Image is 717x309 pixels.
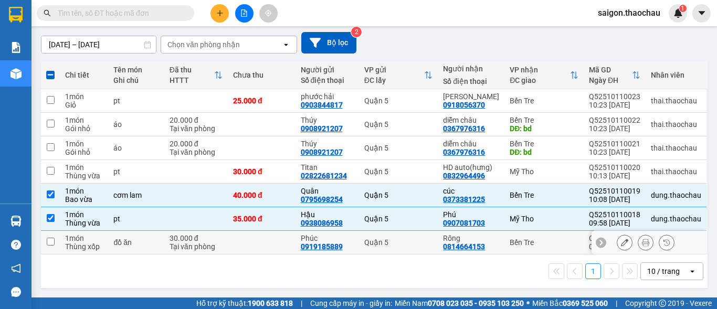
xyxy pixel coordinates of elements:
[443,195,485,204] div: 0373381225
[510,124,578,133] div: DĐ: bd
[11,263,21,273] span: notification
[589,76,632,84] div: Ngày ĐH
[301,66,354,74] div: Người gửi
[443,187,499,195] div: cúc
[41,36,156,53] input: Select a date range.
[679,5,687,12] sup: 1
[651,191,701,199] div: dung.thaochau
[510,215,578,223] div: Mỹ Tho
[113,97,159,105] div: pt
[589,172,640,180] div: 10:13 [DATE]
[589,66,632,74] div: Mã GD
[510,238,578,247] div: Bến Tre
[170,148,223,156] div: Tại văn phòng
[589,92,640,101] div: Q52510110023
[301,32,356,54] button: Bộ lọc
[10,216,22,227] img: warehouse-icon
[233,167,290,176] div: 30.000 đ
[170,140,223,148] div: 20.000 đ
[651,215,701,223] div: dung.thaochau
[510,148,578,156] div: DĐ: bd
[301,297,302,309] span: |
[170,124,223,133] div: Tại văn phòng
[364,167,433,176] div: Quận 5
[651,167,701,176] div: thai.thaochau
[170,242,223,251] div: Tại văn phòng
[617,235,632,250] div: Sửa đơn hàng
[216,9,224,17] span: plus
[65,148,103,156] div: Gói nhỏ
[113,191,159,199] div: cơm lam
[164,61,228,89] th: Toggle SortBy
[443,234,499,242] div: Rông
[113,167,159,176] div: pt
[233,71,290,79] div: Chưa thu
[301,92,354,101] div: phước hải
[510,191,578,199] div: Bến Tre
[170,234,223,242] div: 30.000 đ
[428,299,524,307] strong: 0708 023 035 - 0935 103 250
[443,65,499,73] div: Người nhận
[532,297,608,309] span: Miền Bắc
[301,163,354,172] div: Titan
[233,215,290,223] div: 35.000 đ
[259,4,278,23] button: aim
[301,124,343,133] div: 0908921207
[301,76,354,84] div: Số điện thoại
[65,234,103,242] div: 1 món
[113,144,159,152] div: áo
[301,140,354,148] div: Thúy
[44,9,51,17] span: search
[688,267,697,275] svg: open
[647,266,680,276] div: 10 / trang
[510,140,578,148] div: Bến Tre
[364,144,433,152] div: Quận 5
[301,172,347,180] div: 02822681234
[651,71,701,79] div: Nhân viên
[395,297,524,309] span: Miền Nam
[301,219,343,227] div: 0938086958
[265,9,272,17] span: aim
[65,219,103,227] div: Thùng vừa
[589,242,640,251] div: 09:48 [DATE]
[65,140,103,148] div: 1 món
[282,40,290,49] svg: open
[58,7,182,19] input: Tìm tên, số ĐT hoặc mã đơn
[589,101,640,109] div: 10:23 [DATE]
[364,215,433,223] div: Quận 5
[301,234,354,242] div: Phúc
[589,210,640,219] div: Q52510110018
[526,301,530,305] span: ⚪️
[589,219,640,227] div: 09:58 [DATE]
[364,76,425,84] div: ĐC lấy
[9,7,23,23] img: logo-vxr
[443,116,499,124] div: diễm châu
[113,215,159,223] div: pt
[692,4,711,23] button: caret-down
[510,66,570,74] div: VP nhận
[443,210,499,219] div: Phú
[589,124,640,133] div: 10:23 [DATE]
[504,61,584,89] th: Toggle SortBy
[301,116,354,124] div: Thúy
[233,191,290,199] div: 40.000 đ
[301,101,343,109] div: 0903844817
[113,66,159,74] div: Tên món
[443,163,499,172] div: HD auto(hưng)
[510,76,570,84] div: ĐC giao
[681,5,684,12] span: 1
[589,6,669,19] span: saigon.thaochau
[240,9,248,17] span: file-add
[10,68,22,79] img: warehouse-icon
[65,172,103,180] div: Thùng vừa
[589,163,640,172] div: Q52510110020
[65,71,103,79] div: Chi tiết
[659,300,666,307] span: copyright
[248,299,293,307] strong: 1900 633 818
[65,92,103,101] div: 1 món
[697,8,707,18] span: caret-down
[65,163,103,172] div: 1 món
[364,97,433,105] div: Quận 5
[673,8,683,18] img: icon-new-feature
[364,66,425,74] div: VP gửi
